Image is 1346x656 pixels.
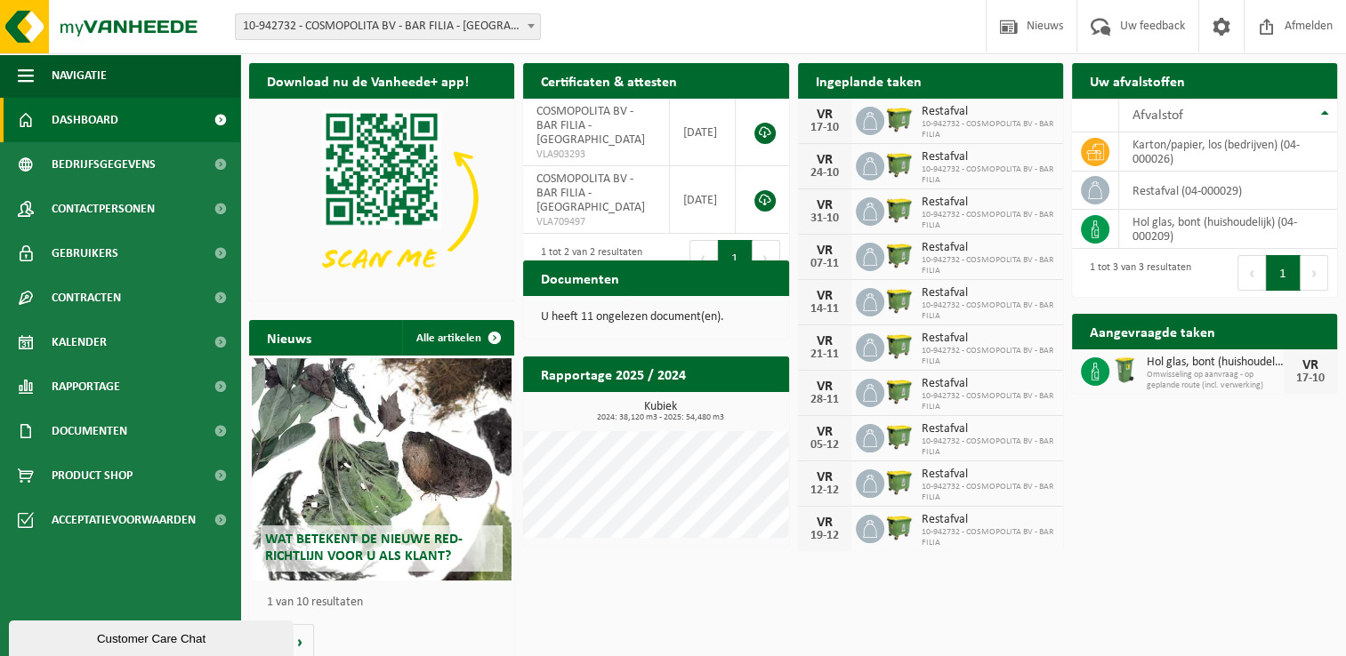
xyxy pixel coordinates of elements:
[267,596,505,609] p: 1 van 10 resultaten
[807,167,842,180] div: 24-10
[922,346,1054,367] span: 10-942732 - COSMOPOLITA BV - BAR FILIA
[884,376,915,406] img: WB-1100-HPE-GN-51
[670,166,737,234] td: [DATE]
[807,439,842,452] div: 05-12
[922,468,1054,482] span: Restafval
[532,401,788,422] h3: Kubiek
[922,150,1054,164] span: Restafval
[884,512,915,542] img: WB-1100-HPE-GN-51
[1132,108,1183,123] span: Afvalstof
[52,98,118,142] span: Dashboard
[884,149,915,180] img: WB-1100-HPE-GN-51
[807,394,842,406] div: 28-11
[523,63,695,98] h2: Certificaten & attesten
[807,348,842,361] div: 21-11
[249,99,514,298] img: Download de VHEPlus App
[807,484,842,497] div: 12-12
[52,320,107,364] span: Kalender
[922,255,1054,276] span: 10-942732 - COSMOPOLITA BV - BAR FILIA
[718,240,753,276] button: 1
[249,63,487,98] h2: Download nu de Vanheede+ app!
[1147,356,1284,370] span: Hol glas, bont (huishoudelijk)
[52,364,120,409] span: Rapportage
[798,63,939,98] h2: Ingeplande taken
[922,286,1054,300] span: Restafval
[807,258,842,270] div: 07-11
[807,516,842,530] div: VR
[922,210,1054,231] span: 10-942732 - COSMOPOLITA BV - BAR FILIA
[52,498,196,542] span: Acceptatievoorwaarden
[884,104,915,134] img: WB-1100-HPE-GN-51
[922,391,1054,412] span: 10-942732 - COSMOPOLITA BV - BAR FILIA
[9,617,297,656] iframe: chat widget
[536,172,645,214] span: COSMOPOLITA BV - BAR FILIA - [GEOGRAPHIC_DATA]
[235,13,541,40] span: 10-942732 - COSMOPOLITA BV - BAR FILIA - KORTRIJK
[52,453,133,498] span: Product Shop
[1293,358,1328,372] div: VR
[657,391,787,427] a: Bekijk rapportage
[807,470,842,484] div: VR
[252,358,512,580] a: Wat betekent de nieuwe RED-richtlijn voor u als klant?
[922,119,1054,140] span: 10-942732 - COSMOPOLITA BV - BAR FILIA
[1119,210,1337,249] td: hol glas, bont (huishoudelijk) (04-000209)
[807,198,842,212] div: VR
[532,238,642,277] div: 1 tot 2 van 2 resultaten
[807,303,842,316] div: 14-11
[807,108,842,122] div: VR
[922,196,1054,210] span: Restafval
[249,320,329,355] h2: Nieuws
[1119,172,1337,210] td: restafval (04-000029)
[236,14,540,39] span: 10-942732 - COSMOPOLITA BV - BAR FILIA - KORTRIJK
[1237,255,1266,291] button: Previous
[52,276,121,320] span: Contracten
[807,334,842,348] div: VR
[807,153,842,167] div: VR
[52,53,107,98] span: Navigatie
[922,513,1054,527] span: Restafval
[523,260,637,295] h2: Documenten
[922,436,1054,458] span: 10-942732 - COSMOPOLITA BV - BAR FILIA
[884,467,915,497] img: WB-1100-HPE-GN-51
[1266,255,1301,291] button: 1
[922,164,1054,186] span: 10-942732 - COSMOPOLITA BV - BAR FILIA
[884,285,915,316] img: WB-1100-HPE-GN-51
[402,320,512,356] a: Alle artikelen
[52,142,156,187] span: Bedrijfsgegevens
[1109,355,1140,385] img: WB-0240-HPE-GN-50
[922,527,1054,548] span: 10-942732 - COSMOPOLITA BV - BAR FILIA
[922,332,1054,346] span: Restafval
[536,215,656,229] span: VLA709497
[807,425,842,439] div: VR
[536,148,656,162] span: VLA903293
[807,530,842,542] div: 19-12
[884,421,915,452] img: WB-1100-HPE-GN-51
[753,240,780,276] button: Next
[807,212,842,225] div: 31-10
[807,122,842,134] div: 17-10
[807,244,842,258] div: VR
[536,105,645,147] span: COSMOPOLITA BV - BAR FILIA - [GEOGRAPHIC_DATA]
[922,482,1054,503] span: 10-942732 - COSMOPOLITA BV - BAR FILIA
[884,240,915,270] img: WB-1100-HPE-GN-51
[922,422,1054,436] span: Restafval
[1301,255,1328,291] button: Next
[1147,370,1284,391] span: Omwisseling op aanvraag - op geplande route (incl. verwerking)
[1081,253,1191,292] div: 1 tot 3 van 3 resultaten
[523,356,704,391] h2: Rapportage 2025 / 2024
[52,409,127,453] span: Documenten
[1119,132,1337,172] td: karton/papier, los (bedrijven) (04-000026)
[922,241,1054,255] span: Restafval
[1072,63,1203,98] h2: Uw afvalstoffen
[532,413,788,422] span: 2024: 38,120 m3 - 2025: 54,480 m3
[884,195,915,225] img: WB-1100-HPE-GN-51
[52,231,118,276] span: Gebruikers
[884,331,915,361] img: WB-1100-HPE-GN-51
[1072,314,1233,348] h2: Aangevraagde taken
[52,187,155,231] span: Contactpersonen
[265,532,463,564] span: Wat betekent de nieuwe RED-richtlijn voor u als klant?
[922,377,1054,391] span: Restafval
[689,240,718,276] button: Previous
[541,311,770,324] p: U heeft 11 ongelezen document(en).
[922,300,1054,322] span: 10-942732 - COSMOPOLITA BV - BAR FILIA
